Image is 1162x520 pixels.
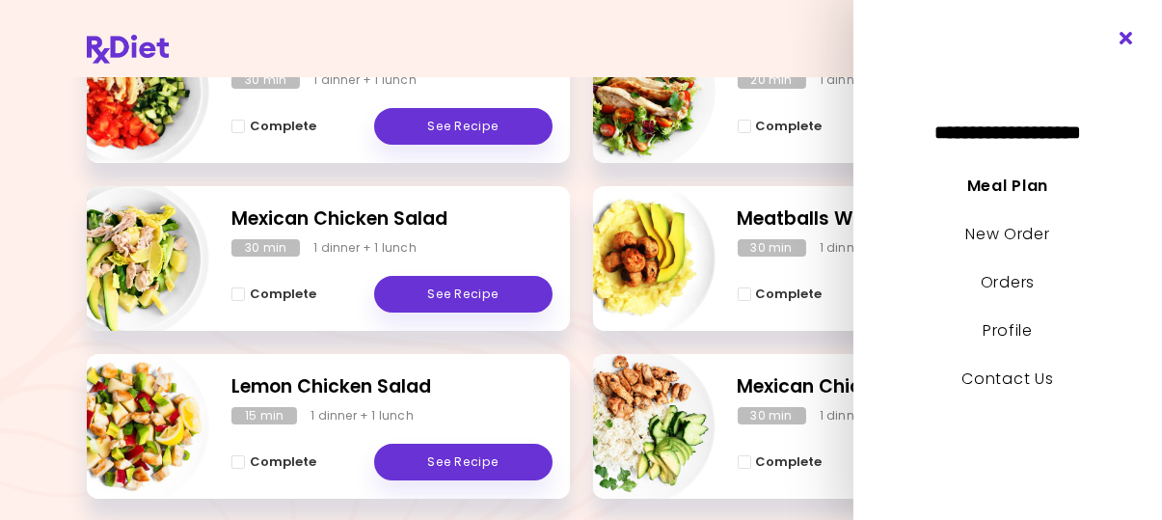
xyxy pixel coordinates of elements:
[738,71,806,89] div: 20 min
[738,205,1059,233] h2: Meatballs With Mashed Potatoes
[555,346,716,506] img: Info - Mexican Chicken Rice
[49,346,209,506] img: Info - Lemon Chicken Salad
[313,71,417,89] div: 1 dinner + 1 lunch
[756,454,823,470] span: Complete
[756,119,823,134] span: Complete
[49,11,209,171] img: Info - Chicken Rice Salad
[87,35,169,64] img: RxDiet
[231,239,300,257] div: 30 min
[738,239,806,257] div: 30 min
[965,223,1049,245] a: New Order
[961,368,1053,390] a: Contact Us
[738,283,823,306] button: Complete - Meatballs With Mashed Potatoes
[374,444,553,480] a: See Recipe - Lemon Chicken Salad
[231,407,297,424] div: 15 min
[820,407,923,424] div: 1 dinner + 1 lunch
[967,175,1048,197] a: Meal Plan
[374,108,553,145] a: See Recipe - Chicken Rice Salad
[555,11,716,171] img: Info - Herbal Chicken Salad
[555,178,716,339] img: Info - Meatballs With Mashed Potatoes
[313,239,417,257] div: 1 dinner + 1 lunch
[231,71,300,89] div: 30 min
[738,373,1059,401] h2: Mexican Chicken Rice
[250,454,316,470] span: Complete
[231,115,316,138] button: Complete - Chicken Rice Salad
[49,178,209,339] img: Info - Mexican Chicken Salad
[250,119,316,134] span: Complete
[231,373,553,401] h2: Lemon Chicken Salad
[756,287,823,302] span: Complete
[983,319,1033,342] a: Profile
[738,451,823,474] button: Complete - Mexican Chicken Rice
[231,451,316,474] button: Complete - Lemon Chicken Salad
[311,407,414,424] div: 1 dinner + 1 lunch
[1118,32,1136,45] i: Close
[820,239,923,257] div: 1 dinner + 1 lunch
[738,115,823,138] button: Complete - Herbal Chicken Salad
[231,283,316,306] button: Complete - Mexican Chicken Salad
[374,276,553,313] a: See Recipe - Mexican Chicken Salad
[250,287,316,302] span: Complete
[820,71,923,89] div: 1 dinner + 1 lunch
[981,271,1035,293] a: Orders
[738,407,806,424] div: 30 min
[231,205,553,233] h2: Mexican Chicken Salad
